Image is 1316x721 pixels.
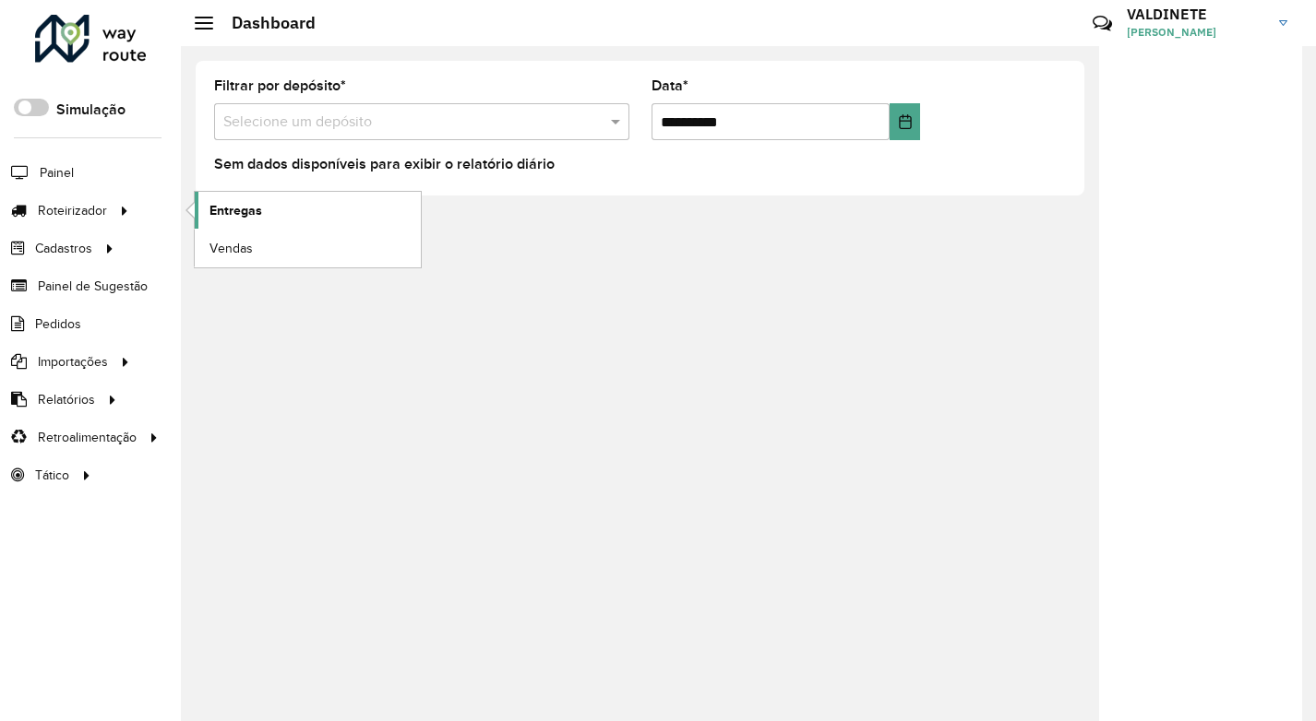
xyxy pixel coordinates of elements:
button: Choose Date [890,103,920,140]
span: Cadastros [35,239,92,258]
span: Roteirizador [38,201,107,220]
span: Painel [40,163,74,183]
span: Retroalimentação [38,428,137,447]
span: Tático [35,466,69,485]
label: Sem dados disponíveis para exibir o relatório diário [214,153,555,175]
span: Importações [38,352,108,372]
span: Pedidos [35,314,81,334]
span: [PERSON_NAME] [1127,24,1265,41]
h2: Dashboard [213,13,316,33]
a: Contato Rápido [1083,4,1122,43]
a: Vendas [195,230,421,266]
label: Simulação [56,99,126,121]
span: Painel de Sugestão [38,277,148,296]
label: Data [652,75,688,97]
a: Entregas [195,192,421,229]
span: Entregas [209,201,262,220]
h3: VALDINETE [1127,6,1265,23]
label: Filtrar por depósito [214,75,346,97]
span: Vendas [209,239,253,258]
span: Relatórios [38,390,95,409]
